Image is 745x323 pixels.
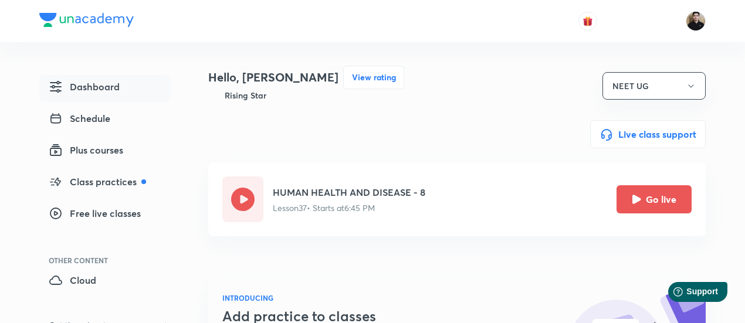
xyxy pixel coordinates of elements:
[273,202,425,214] p: Lesson 37 • Starts at 6:45 PM
[39,138,171,165] a: Plus courses
[39,170,171,197] a: Class practices
[578,12,597,30] button: avatar
[49,80,120,94] span: Dashboard
[617,185,692,213] button: Go live
[273,185,425,199] h5: HUMAN HEALTH AND DISEASE - 8
[49,111,110,125] span: Schedule
[39,75,171,102] a: Dashboard
[343,66,404,89] button: View rating
[225,89,266,101] h6: Rising Star
[602,72,706,100] button: NEET UG
[39,268,171,295] a: Cloud
[686,11,706,31] img: Maneesh Kumar Sharma
[49,175,146,189] span: Class practices
[39,13,134,27] img: Company Logo
[49,206,141,220] span: Free live classes
[39,202,171,229] a: Free live classes
[583,16,593,26] img: avatar
[590,120,706,148] button: Live class support
[49,257,171,264] div: Other Content
[49,273,96,287] span: Cloud
[39,107,171,134] a: Schedule
[39,13,134,30] a: Company Logo
[641,277,732,310] iframe: Help widget launcher
[49,143,123,157] span: Plus courses
[222,293,468,303] h6: INTRODUCING
[208,69,338,86] h4: Hello, [PERSON_NAME]
[208,89,220,101] img: Badge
